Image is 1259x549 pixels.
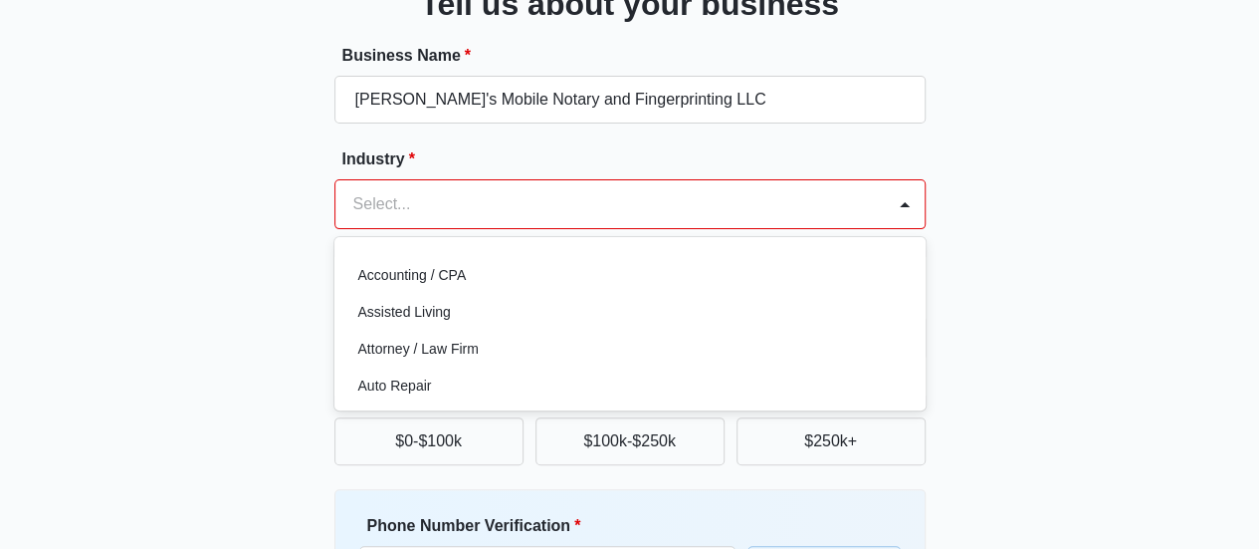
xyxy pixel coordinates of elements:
[334,76,926,124] input: e.g. Jane's Plumbing
[736,417,926,465] button: $250k+
[342,147,934,171] label: Industry
[367,514,743,538] label: Phone Number Verification
[535,417,725,465] button: $100k-$250k
[334,417,524,465] button: $0-$100k
[358,376,432,397] p: Auto Repair
[358,339,479,360] p: Attorney / Law Firm
[358,265,467,286] p: Accounting / CPA
[358,302,451,323] p: Assisted Living
[342,44,934,68] label: Business Name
